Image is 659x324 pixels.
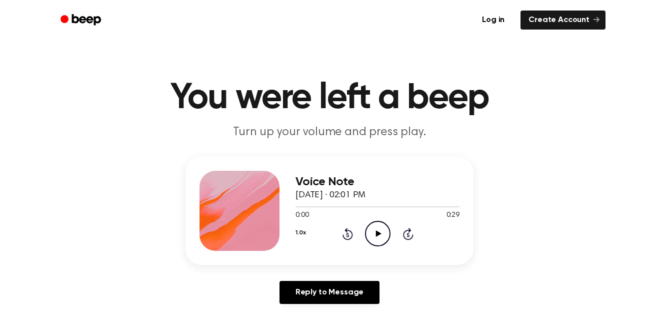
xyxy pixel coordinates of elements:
button: 1.0x [295,224,305,241]
span: [DATE] · 02:01 PM [295,191,365,200]
a: Reply to Message [279,281,379,304]
a: Create Account [520,11,605,30]
h3: Voice Note [295,175,459,189]
span: 0:29 [446,210,459,221]
a: Beep [53,11,110,30]
h1: You were left a beep [73,80,585,116]
a: Log in [472,9,514,32]
p: Turn up your volume and press play. [137,124,521,141]
span: 0:00 [295,210,308,221]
